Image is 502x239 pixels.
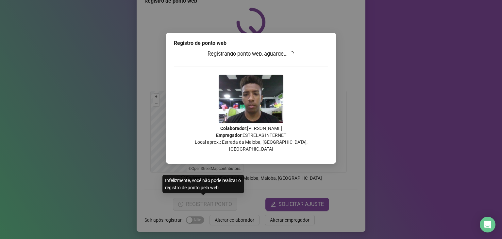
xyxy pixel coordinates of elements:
[480,217,495,232] div: Open Intercom Messenger
[174,50,328,58] h3: Registrando ponto web, aguarde...
[174,39,328,47] div: Registro de ponto web
[174,125,328,153] p: : [PERSON_NAME] : ESTRELAS INTERNET Local aprox.: Estrada da Maioba, [GEOGRAPHIC_DATA], [GEOGRAPH...
[162,175,244,193] div: Infelizmente, você não pode realizar o registro de ponto pela web
[288,50,295,57] span: loading
[220,126,246,131] strong: Colaborador
[216,133,242,138] strong: Empregador
[219,75,283,123] img: 2Q==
